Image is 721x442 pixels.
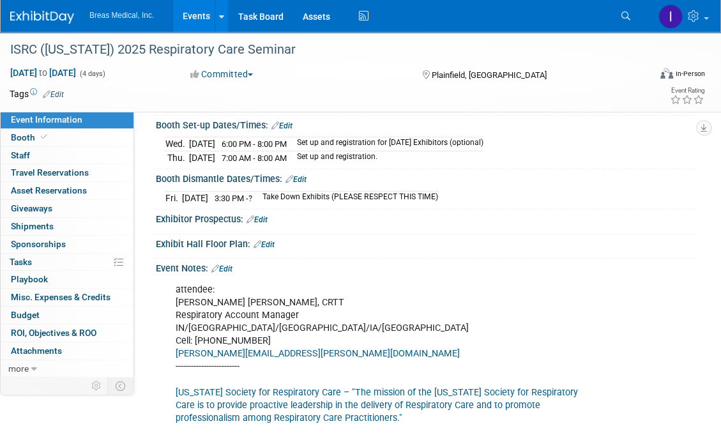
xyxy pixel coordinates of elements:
[156,169,695,186] div: Booth Dismantle Dates/Times:
[247,215,268,224] a: Edit
[1,182,133,199] a: Asset Reservations
[255,191,438,204] td: Take Down Exhibits (PLEASE RESPECT THIS TIME)
[108,377,134,394] td: Toggle Event Tabs
[11,310,40,320] span: Budget
[11,239,66,249] span: Sponsorships
[186,68,258,80] button: Committed
[271,121,292,130] a: Edit
[285,175,307,184] a: Edit
[43,90,64,99] a: Edit
[1,324,133,342] a: ROI, Objectives & ROO
[11,221,54,231] span: Shipments
[597,66,705,86] div: Event Format
[86,377,108,394] td: Personalize Event Tab Strip
[11,274,48,284] span: Playbook
[1,164,133,181] a: Travel Reservations
[1,360,133,377] a: more
[1,218,133,235] a: Shipments
[176,387,578,423] a: [US_STATE] Society for Respiratory Care – "The mission of the [US_STATE] Society for Respiratory ...
[10,11,74,24] img: ExhibitDay
[6,38,637,61] div: ISRC ([US_STATE]) 2025 Respiratory Care Seminar
[165,151,189,164] td: Thu.
[156,234,695,251] div: Exhibit Hall Floor Plan:
[1,271,133,288] a: Playbook
[1,147,133,164] a: Staff
[289,151,483,164] td: Set up and registration.
[248,194,252,203] span: ?
[1,236,133,253] a: Sponsorships
[156,116,695,132] div: Booth Set-up Dates/Times:
[432,70,547,80] span: Plainfield, [GEOGRAPHIC_DATA]
[10,67,77,79] span: [DATE] [DATE]
[11,114,82,125] span: Event Information
[165,191,182,204] td: Fri.
[1,254,133,271] a: Tasks
[156,259,695,275] div: Event Notes:
[11,346,62,356] span: Attachments
[1,342,133,360] a: Attachments
[156,210,695,226] div: Exhibitor Prospectus:
[11,150,30,160] span: Staff
[658,4,683,29] img: Inga Dolezar
[89,11,154,20] span: Breas Medical, Inc.
[37,68,49,78] span: to
[660,68,673,79] img: Format-Inperson.png
[11,167,89,178] span: Travel Reservations
[1,289,133,306] a: Misc. Expenses & Credits
[222,139,287,149] span: 6:00 PM - 8:00 PM
[675,69,705,79] div: In-Person
[176,348,460,359] a: [PERSON_NAME][EMAIL_ADDRESS][PERSON_NAME][DOMAIN_NAME]
[215,194,252,203] span: 3:30 PM -
[11,185,87,195] span: Asset Reservations
[79,70,105,78] span: (4 days)
[11,328,96,338] span: ROI, Objectives & ROO
[8,363,29,374] span: more
[10,88,64,100] td: Tags
[41,133,47,141] i: Booth reservation complete
[189,151,215,164] td: [DATE]
[211,264,232,273] a: Edit
[1,111,133,128] a: Event Information
[222,153,287,163] span: 7:00 AM - 8:00 AM
[1,129,133,146] a: Booth
[289,137,483,151] td: Set up and registration for [DATE] Exhibitors (optional)
[165,137,189,151] td: Wed.
[11,132,50,142] span: Booth
[670,88,704,94] div: Event Rating
[189,137,215,151] td: [DATE]
[11,292,110,302] span: Misc. Expenses & Credits
[10,257,32,267] span: Tasks
[182,191,208,204] td: [DATE]
[11,203,52,213] span: Giveaways
[254,240,275,249] a: Edit
[1,200,133,217] a: Giveaways
[1,307,133,324] a: Budget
